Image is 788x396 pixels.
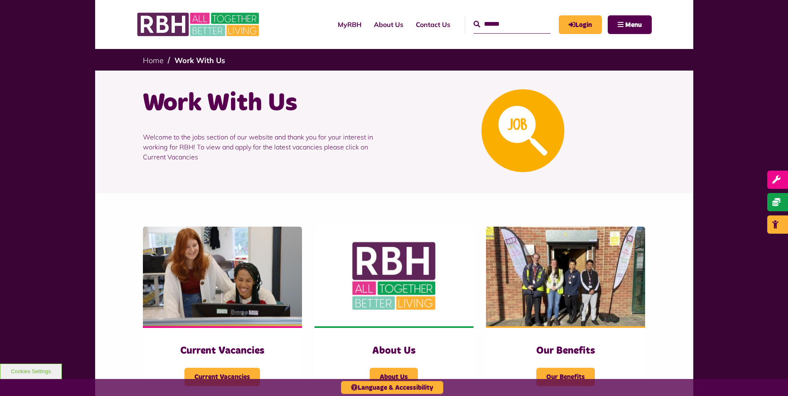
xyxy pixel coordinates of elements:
[143,87,388,120] h1: Work With Us
[625,22,642,28] span: Menu
[486,227,645,326] img: Dropinfreehold2
[331,13,368,36] a: MyRBH
[143,227,302,326] img: IMG 1470
[143,56,164,65] a: Home
[160,345,285,357] h3: Current Vacancies
[751,359,788,396] iframe: Netcall Web Assistant for live chat
[536,368,595,386] span: Our Benefits
[137,8,261,41] img: RBH
[184,368,260,386] span: Current Vacancies
[481,89,565,172] img: Looking For A Job
[608,15,652,34] button: Navigation
[368,13,410,36] a: About Us
[370,368,418,386] span: About Us
[410,13,457,36] a: Contact Us
[559,15,602,34] a: MyRBH
[314,227,474,326] img: RBH Logo Social Media 480X360 (1)
[331,345,457,357] h3: About Us
[503,345,628,357] h3: Our Benefits
[143,120,388,174] p: Welcome to the jobs section of our website and thank you for your interest in working for RBH! To...
[341,381,443,394] button: Language & Accessibility
[174,56,225,65] a: Work With Us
